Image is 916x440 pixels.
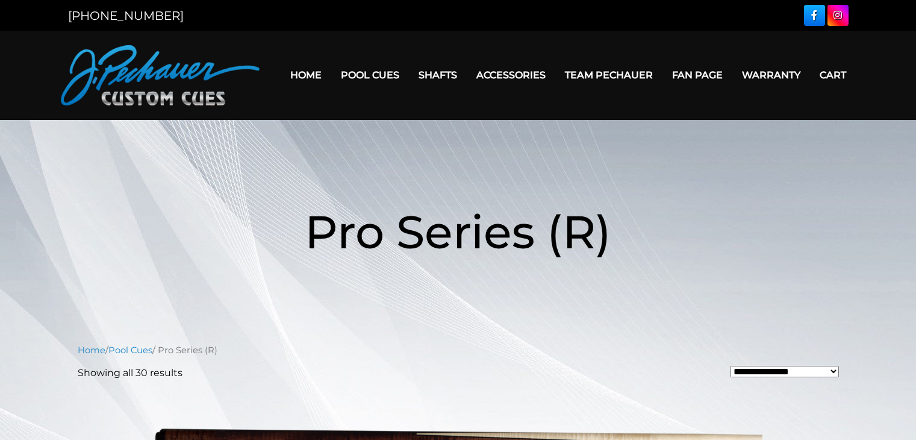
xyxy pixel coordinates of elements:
a: Cart [810,60,856,90]
nav: Breadcrumb [78,344,839,357]
a: Warranty [732,60,810,90]
a: Fan Page [662,60,732,90]
a: Shafts [409,60,467,90]
span: Pro Series (R) [305,204,611,260]
select: Shop order [731,366,839,377]
a: [PHONE_NUMBER] [68,8,184,23]
a: Pool Cues [331,60,409,90]
a: Pool Cues [108,345,152,356]
img: Pechauer Custom Cues [61,45,260,105]
a: Accessories [467,60,555,90]
a: Home [281,60,331,90]
a: Team Pechauer [555,60,662,90]
p: Showing all 30 results [78,366,182,380]
a: Home [78,345,105,356]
